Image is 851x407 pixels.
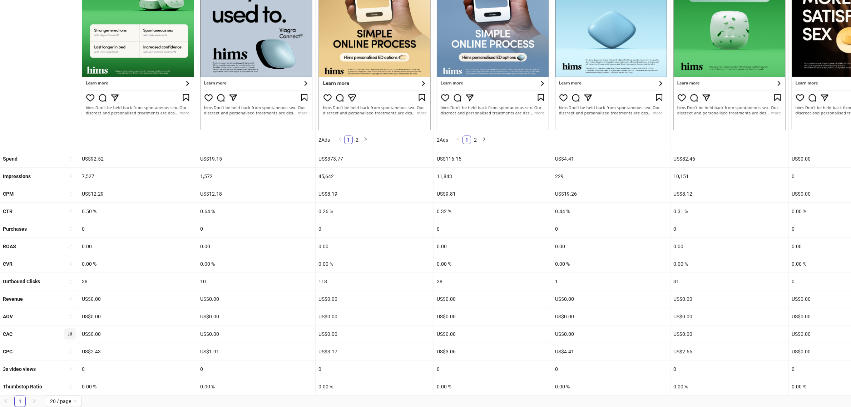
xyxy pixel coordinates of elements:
[434,255,552,273] div: 0.00 %
[68,349,73,354] span: sort-ascending
[316,343,434,360] div: US$3.17
[197,238,315,255] div: 0.00
[671,308,788,325] div: US$0.00
[471,136,479,144] a: 2
[671,378,788,395] div: 0.00 %
[434,308,552,325] div: US$0.00
[68,332,73,337] span: sort-ascending
[671,361,788,378] div: 0
[434,290,552,308] div: US$0.00
[434,220,552,237] div: 0
[437,137,448,143] span: 2 Ads
[3,331,13,337] b: CAC
[197,220,315,237] div: 0
[197,255,315,273] div: 0.00 %
[29,396,40,407] li: Next Page
[316,203,434,220] div: 0.26 %
[197,203,315,220] div: 0.64 %
[353,136,361,144] li: 2
[316,361,434,378] div: 0
[79,168,197,185] div: 7,527
[68,279,73,284] span: sort-ascending
[68,173,73,178] span: sort-ascending
[471,136,480,144] li: 2
[480,136,488,144] button: right
[671,220,788,237] div: 0
[671,325,788,343] div: US$0.00
[15,396,25,407] a: 1
[79,185,197,202] div: US$12.29
[197,361,315,378] div: 0
[552,343,670,360] div: US$4.41
[434,325,552,343] div: US$0.00
[671,290,788,308] div: US$0.00
[46,396,82,407] div: Page Size
[79,220,197,237] div: 0
[338,137,342,141] span: left
[3,173,31,179] b: Impressions
[68,244,73,249] span: sort-ascending
[79,378,197,395] div: 0.00 %
[434,361,552,378] div: 0
[671,185,788,202] div: US$8.12
[434,203,552,220] div: 0.32 %
[671,203,788,220] div: 0.31 %
[3,296,23,302] b: Revenue
[3,226,27,232] b: Purchases
[68,367,73,372] span: sort-ascending
[197,378,315,395] div: 0.00 %
[552,308,670,325] div: US$0.00
[316,220,434,237] div: 0
[197,273,315,290] div: 10
[68,191,73,196] span: sort-ascending
[79,203,197,220] div: 0.50 %
[3,209,13,214] b: CTR
[671,238,788,255] div: 0.00
[4,399,8,403] span: left
[336,136,344,144] button: left
[29,396,40,407] button: right
[316,238,434,255] div: 0.00
[3,156,18,162] b: Spend
[318,137,330,143] span: 2 Ads
[197,150,315,167] div: US$19.15
[552,325,670,343] div: US$0.00
[434,238,552,255] div: 0.00
[552,203,670,220] div: 0.44 %
[79,290,197,308] div: US$0.00
[79,361,197,378] div: 0
[32,399,36,403] span: right
[671,150,788,167] div: US$82.46
[68,314,73,319] span: sort-ascending
[552,273,670,290] div: 1
[361,136,370,144] li: Next Page
[671,255,788,273] div: 0.00 %
[3,261,13,267] b: CVR
[197,290,315,308] div: US$0.00
[79,343,197,360] div: US$2.43
[552,220,670,237] div: 0
[79,308,197,325] div: US$0.00
[552,255,670,273] div: 0.00 %
[454,136,462,144] li: Previous Page
[462,136,471,144] li: 1
[434,185,552,202] div: US$9.81
[482,137,486,141] span: right
[3,384,42,389] b: Thumbstop Ratio
[3,244,16,249] b: ROAS
[3,366,36,372] b: 3s video views
[463,136,471,144] a: 1
[552,150,670,167] div: US$4.41
[454,136,462,144] button: left
[68,209,73,214] span: sort-ascending
[50,396,78,407] span: 20 / page
[197,343,315,360] div: US$1.91
[671,168,788,185] div: 10,151
[197,325,315,343] div: US$0.00
[14,396,26,407] li: 1
[363,137,368,141] span: right
[336,136,344,144] li: Previous Page
[552,185,670,202] div: US$19.26
[68,384,73,389] span: sort-ascending
[68,156,73,161] span: sort-ascending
